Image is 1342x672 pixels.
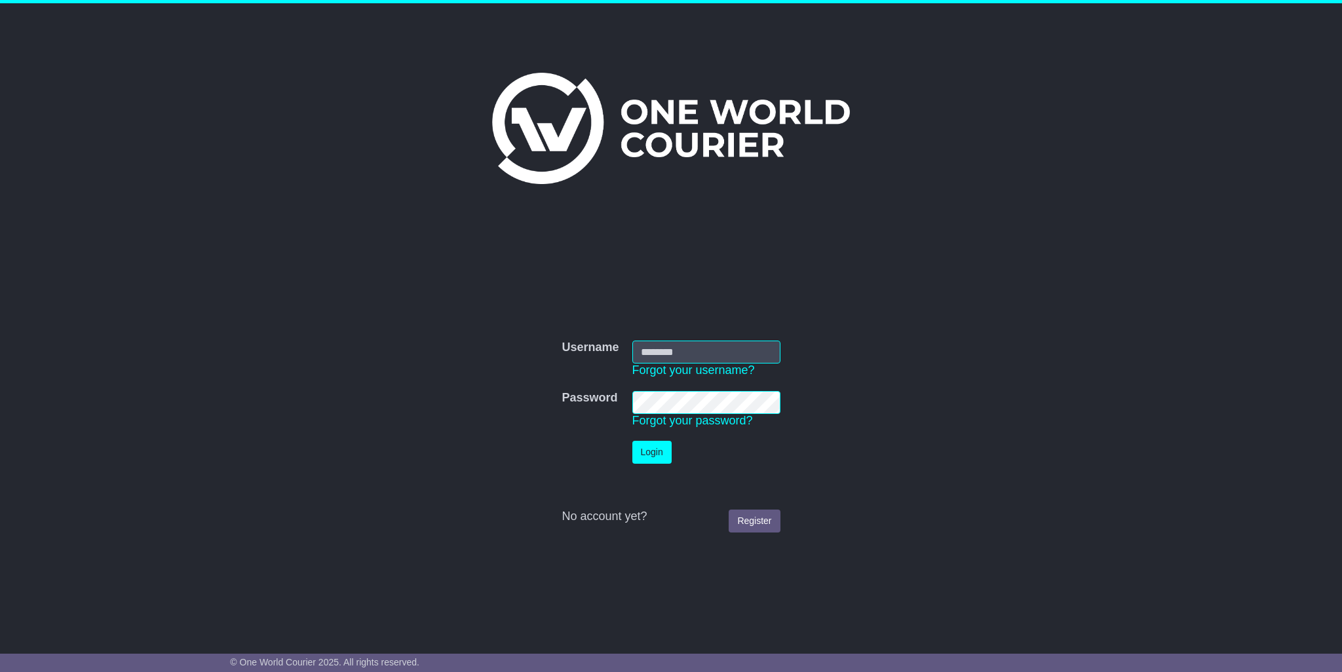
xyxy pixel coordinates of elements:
[492,73,850,184] img: One World
[632,414,753,427] a: Forgot your password?
[562,391,617,405] label: Password
[230,657,419,667] span: © One World Courier 2025. All rights reserved.
[562,341,619,355] label: Username
[729,510,780,532] a: Register
[562,510,780,524] div: No account yet?
[632,364,755,377] a: Forgot your username?
[632,441,672,464] button: Login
